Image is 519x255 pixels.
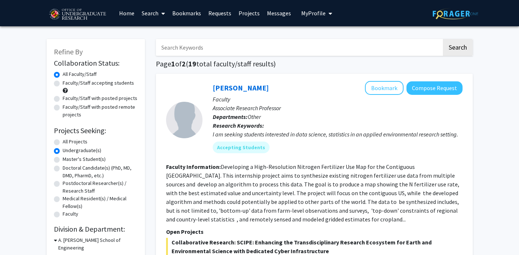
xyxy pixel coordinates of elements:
[156,59,473,68] h1: Page of ( total faculty/staff results)
[406,81,463,95] button: Compose Request to Dong Liang
[301,9,326,17] span: My Profile
[248,113,261,120] span: Other
[166,163,221,170] b: Faculty Information:
[213,104,463,112] p: Associate Research Professor
[213,142,270,153] mat-chip: Accepting Students
[63,147,101,154] label: Undergraduate(s)
[156,39,442,56] input: Search Keywords
[365,81,404,95] button: Add Dong Liang to Bookmarks
[63,195,138,210] label: Medical Resident(s) / Medical Fellow(s)
[443,39,473,56] button: Search
[63,210,78,218] label: Faculty
[63,164,138,179] label: Doctoral Candidate(s) (PhD, MD, DMD, PharmD, etc.)
[182,59,186,68] span: 2
[58,236,138,252] h3: A. [PERSON_NAME] School of Engineering
[263,0,295,26] a: Messages
[213,95,463,104] p: Faculty
[63,79,134,87] label: Faculty/Staff accepting students
[115,0,138,26] a: Home
[188,59,196,68] span: 19
[47,5,108,24] img: University of Maryland Logo
[213,83,269,92] a: [PERSON_NAME]
[166,163,460,223] fg-read-more: Developing a High-Resolution Nitrogen Fertilizer Use Map for the Contiguous [GEOGRAPHIC_DATA]. Th...
[63,94,137,102] label: Faculty/Staff with posted projects
[63,179,138,195] label: Postdoctoral Researcher(s) / Research Staff
[54,47,83,56] span: Refine By
[169,0,205,26] a: Bookmarks
[54,225,138,233] h2: Division & Department:
[63,103,138,119] label: Faculty/Staff with posted remote projects
[54,59,138,67] h2: Collaboration Status:
[433,8,478,19] img: ForagerOne Logo
[63,138,87,146] label: All Projects
[213,122,264,129] b: Research Keywords:
[138,0,169,26] a: Search
[63,70,97,78] label: All Faculty/Staff
[5,222,31,250] iframe: Chat
[235,0,263,26] a: Projects
[171,59,175,68] span: 1
[54,126,138,135] h2: Projects Seeking:
[213,113,248,120] b: Departments:
[166,227,463,236] p: Open Projects
[213,130,463,139] div: I am seeking students interested in data science, statistics in an applied environmental research...
[63,155,106,163] label: Master's Student(s)
[205,0,235,26] a: Requests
